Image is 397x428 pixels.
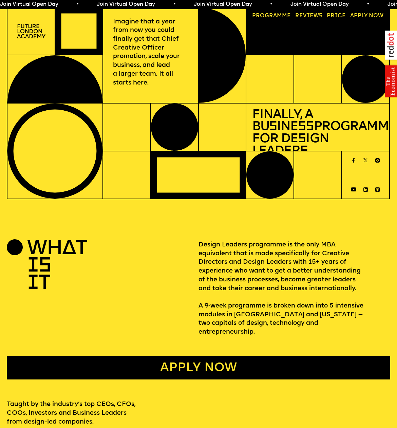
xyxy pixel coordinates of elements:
h1: Finally, a Bu ine Programme for De ign Leader [252,109,384,157]
a: Apply now [7,356,390,380]
span: ss [298,120,314,133]
a: Price [324,10,348,21]
span: s [300,145,308,157]
a: Reviews [292,10,325,21]
span: s [298,133,306,145]
h2: WHAT IS IT [27,241,59,293]
span: a [273,13,277,19]
a: Programme [249,10,293,21]
span: • [76,2,79,7]
p: Design Leaders programme is the only MBA equivalent that is made specifically for Creative Direct... [198,241,390,337]
span: • [366,2,370,7]
span: • [173,2,176,7]
p: Imagine that a year from now you could finally get that Chief Creative Officer promotion, scale y... [113,18,188,88]
a: Apply now [347,10,386,21]
span: s [269,120,277,133]
span: A [350,13,354,19]
p: Taught by the industry’s top CEOs, CFOs, COOs, Investors and Business Leaders from design-led com... [7,400,138,426]
span: • [270,2,273,7]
